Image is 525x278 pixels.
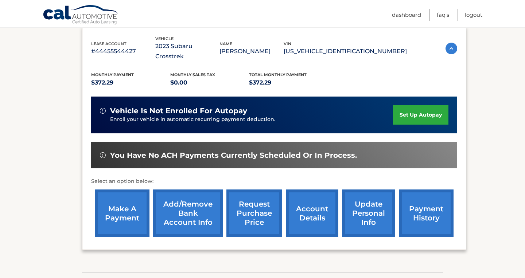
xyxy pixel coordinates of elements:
[153,189,223,237] a: Add/Remove bank account info
[226,189,282,237] a: request purchase price
[465,9,482,21] a: Logout
[284,46,407,56] p: [US_VEHICLE_IDENTIFICATION_NUMBER]
[91,177,457,186] p: Select an option below:
[170,78,249,88] p: $0.00
[249,78,328,88] p: $372.29
[155,41,219,62] p: 2023 Subaru Crosstrek
[399,189,454,237] a: payment history
[100,152,106,158] img: alert-white.svg
[437,9,449,21] a: FAQ's
[91,46,155,56] p: #44455544427
[342,189,395,237] a: update personal info
[91,41,127,46] span: lease account
[392,9,421,21] a: Dashboard
[219,41,232,46] span: name
[249,72,307,77] span: Total Monthly Payment
[284,41,291,46] span: vin
[155,36,174,41] span: vehicle
[219,46,284,56] p: [PERSON_NAME]
[446,43,457,54] img: accordion-active.svg
[91,78,170,88] p: $372.29
[43,5,119,26] a: Cal Automotive
[393,105,448,125] a: set up autopay
[91,72,134,77] span: Monthly Payment
[110,115,393,124] p: Enroll your vehicle in automatic recurring payment deduction.
[100,108,106,114] img: alert-white.svg
[110,151,357,160] span: You have no ACH payments currently scheduled or in process.
[110,106,247,115] span: vehicle is not enrolled for autopay
[170,72,215,77] span: Monthly sales Tax
[286,189,338,237] a: account details
[95,189,149,237] a: make a payment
